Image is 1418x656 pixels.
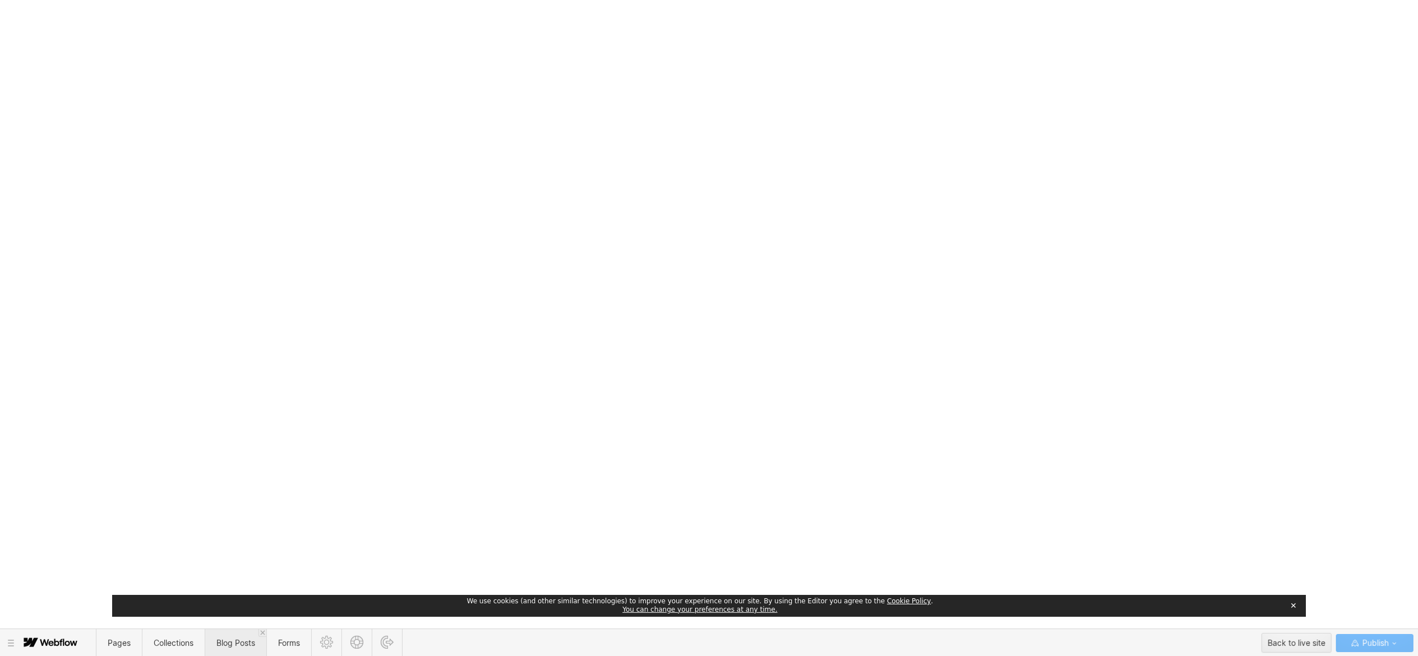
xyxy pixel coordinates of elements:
[1262,633,1332,653] button: Back to live site
[154,638,193,648] span: Collections
[258,629,266,637] a: Close 'Blog Posts' tab
[1360,635,1389,652] span: Publish
[216,638,255,648] span: Blog Posts
[1336,634,1414,652] button: Publish
[278,638,300,648] span: Forms
[622,606,777,615] button: You can change your preferences at any time.
[1268,635,1325,652] div: Back to live site
[467,597,934,605] span: We use cookies (and other similar technologies) to improve your experience on our site. By using ...
[108,638,131,648] span: Pages
[1286,597,1301,614] button: Close
[887,597,931,605] a: Cookie Policy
